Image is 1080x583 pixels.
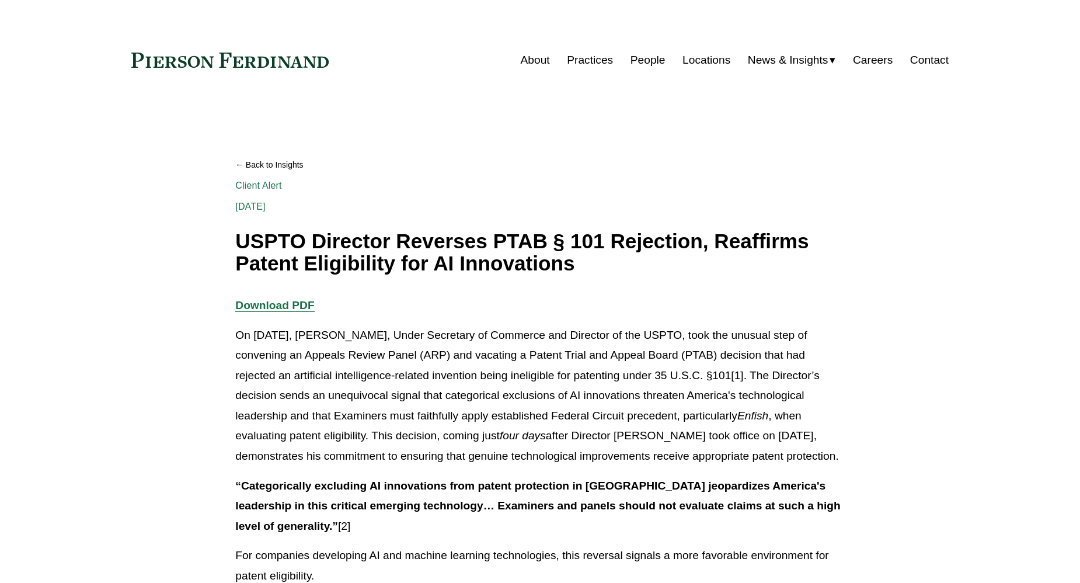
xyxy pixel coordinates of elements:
[235,325,844,467] p: On [DATE], [PERSON_NAME], Under Secretary of Commerce and Director of the USPTO, took the unusual...
[630,49,666,71] a: People
[748,49,836,71] a: folder dropdown
[235,181,281,190] a: Client Alert
[235,230,844,275] h1: USPTO Director Reverses PTAB § 101 Rejection, Reaffirms Patent Eligibility for AI Innovations
[682,49,730,71] a: Locations
[500,429,546,442] em: four days
[235,480,844,532] strong: “Categorically excluding AI innovations from patent protection in [GEOGRAPHIC_DATA] jeopardizes A...
[567,49,613,71] a: Practices
[521,49,550,71] a: About
[910,49,949,71] a: Contact
[235,202,265,211] span: [DATE]
[748,50,828,71] span: News & Insights
[235,155,844,175] a: Back to Insights
[235,476,844,537] p: [2]
[235,299,314,311] a: Download PDF
[737,410,768,422] em: Enfish
[853,49,893,71] a: Careers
